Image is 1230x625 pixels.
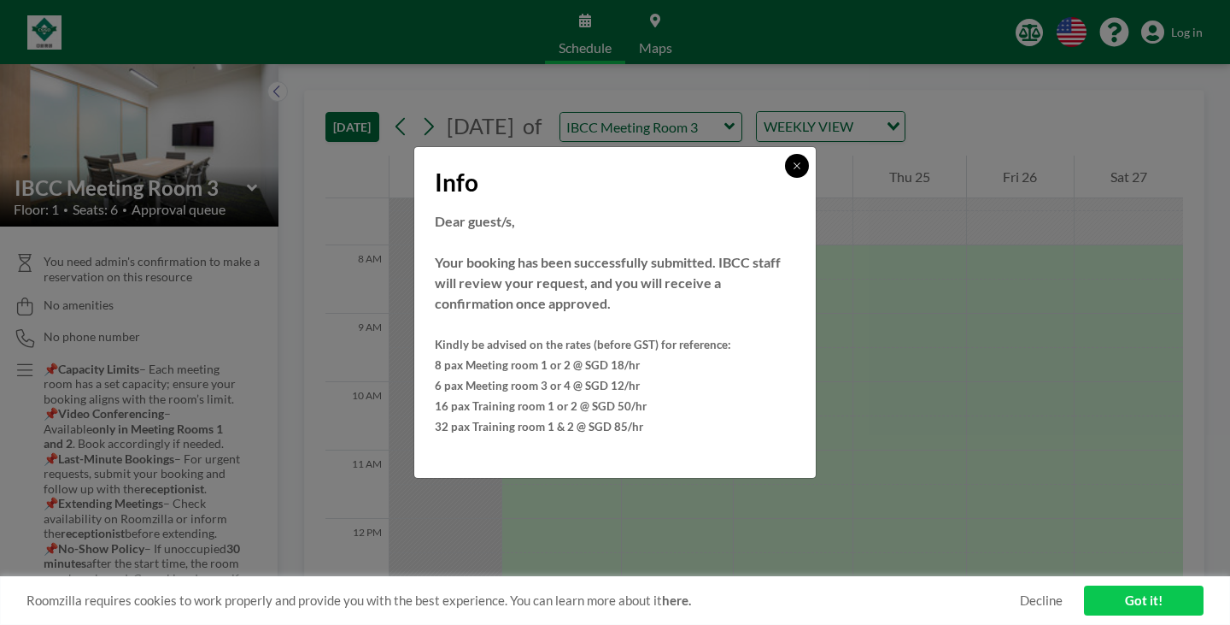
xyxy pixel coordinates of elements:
[435,213,515,229] strong: Dear guest/s,
[435,254,781,311] strong: Your booking has been successfully submitted. IBCC staff will review your request, and you will r...
[1020,593,1063,609] a: Decline
[435,416,795,437] h5: 32 pax Training room 1 & 2 @ SGD 85/hr
[435,396,795,416] h5: 16 pax Training room 1 or 2 @ SGD 50/hr
[435,334,795,355] h5: Kindly be advised on the rates (before GST) for reference:
[435,168,478,198] span: Info
[1084,586,1204,616] a: Got it!
[435,355,795,375] h5: 8 pax Meeting room 1 or 2 @ SGD 18/hr
[26,593,1020,609] span: Roomzilla requires cookies to work properly and provide you with the best experience. You can lea...
[435,375,795,396] h5: 6 pax Meeting room 3 or 4 @ SGD 12/hr
[662,593,691,608] a: here.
